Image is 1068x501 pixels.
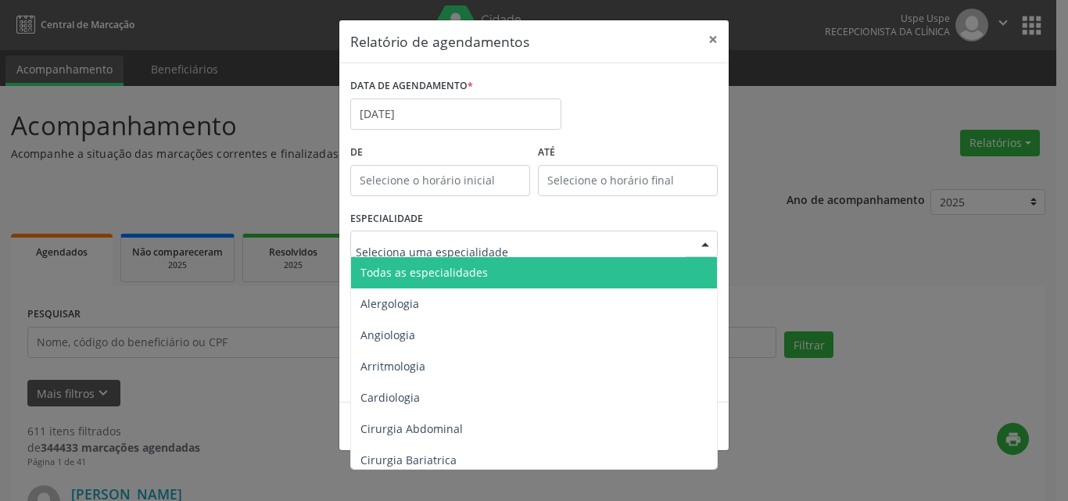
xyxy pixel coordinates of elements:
button: Close [697,20,729,59]
label: ESPECIALIDADE [350,207,423,231]
h5: Relatório de agendamentos [350,31,529,52]
span: Angiologia [360,327,415,342]
label: DATA DE AGENDAMENTO [350,74,473,98]
span: Cirurgia Bariatrica [360,453,457,467]
span: Cirurgia Abdominal [360,421,463,436]
span: Todas as especialidades [360,265,488,280]
input: Seleciona uma especialidade [356,236,686,267]
input: Selecione o horário inicial [350,165,530,196]
label: ATÉ [538,141,718,165]
label: De [350,141,530,165]
input: Selecione uma data ou intervalo [350,98,561,130]
span: Arritmologia [360,359,425,374]
span: Alergologia [360,296,419,311]
input: Selecione o horário final [538,165,718,196]
span: Cardiologia [360,390,420,405]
